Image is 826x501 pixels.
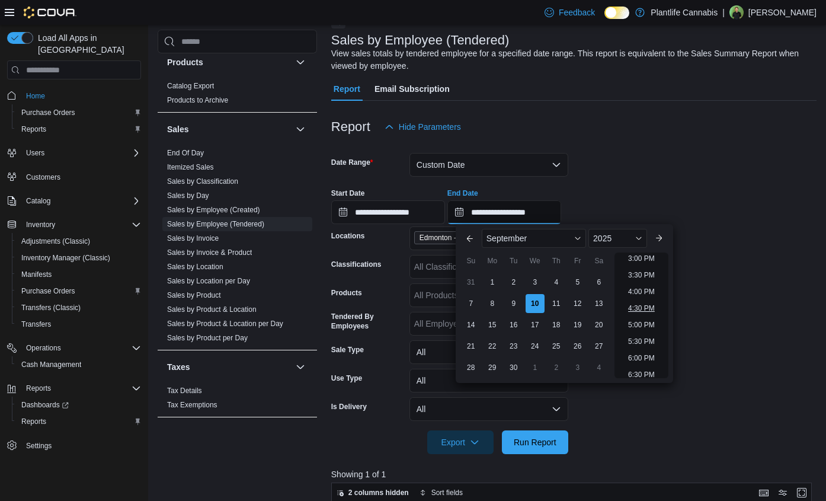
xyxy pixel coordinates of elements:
div: September, 2025 [460,272,610,378]
a: Sales by Invoice [167,234,219,242]
div: Dave Dalphond [729,5,744,20]
button: Display options [776,486,790,500]
a: Reports [17,122,51,136]
a: Settings [21,439,56,453]
h3: Sales [167,123,189,135]
a: Reports [17,414,51,429]
span: Purchase Orders [21,108,75,117]
div: day-2 [547,358,566,377]
span: Catalog Export [167,81,214,91]
button: Sort fields [415,486,468,500]
span: Reports [17,414,141,429]
button: Reports [12,413,146,430]
button: Users [21,146,49,160]
a: Purchase Orders [17,284,80,298]
div: day-31 [462,273,481,292]
span: 2025 [593,234,612,243]
button: Inventory [21,218,60,232]
button: Run Report [502,430,568,454]
span: Sales by Location per Day [167,276,250,286]
img: Cova [24,7,76,18]
button: Transfers (Classic) [12,299,146,316]
span: Sales by Day [167,191,209,200]
a: Sales by Employee (Tendered) [167,220,264,228]
div: Th [547,251,566,270]
span: Reports [21,417,46,426]
div: day-6 [590,273,609,292]
button: Inventory Manager (Classic) [12,250,146,266]
button: Home [2,87,146,104]
div: Button. Open the year selector. 2025 is currently selected. [588,229,647,248]
li: 3:00 PM [623,251,659,266]
a: Dashboards [17,398,73,412]
span: Settings [21,438,141,453]
span: Sales by Invoice & Product [167,248,252,257]
div: day-22 [483,337,502,356]
label: Tendered By Employees [331,312,405,331]
a: Home [21,89,50,103]
div: day-4 [547,273,566,292]
div: day-3 [526,273,545,292]
span: Edmonton - Sunwapta [420,232,490,244]
li: 3:30 PM [623,268,659,282]
span: Cash Management [17,358,141,372]
li: 6:00 PM [623,351,659,365]
button: Customers [2,168,146,186]
span: Sales by Employee (Created) [167,205,260,215]
span: Sales by Invoice [167,234,219,243]
div: day-27 [590,337,609,356]
li: 4:00 PM [623,285,659,299]
div: day-16 [504,315,523,334]
div: We [526,251,545,270]
div: day-29 [483,358,502,377]
button: All [409,397,568,421]
ul: Time [614,253,668,378]
span: Tax Details [167,386,202,395]
div: day-11 [547,294,566,313]
span: September [486,234,527,243]
span: Customers [21,170,141,184]
button: Products [167,56,291,68]
div: day-13 [590,294,609,313]
span: Catalog [26,196,50,206]
label: Locations [331,231,365,241]
p: Showing 1 of 1 [331,468,817,480]
li: 5:30 PM [623,334,659,349]
button: Export [427,430,494,454]
label: Classifications [331,260,382,269]
label: Products [331,288,362,298]
li: 6:30 PM [623,368,659,382]
button: Purchase Orders [12,283,146,299]
span: Manifests [17,267,141,282]
div: day-12 [568,294,587,313]
a: Tax Exemptions [167,401,217,409]
button: Reports [12,121,146,138]
button: Taxes [167,361,291,373]
button: All [409,369,568,392]
span: Tax Exemptions [167,400,217,410]
span: Home [21,88,141,103]
div: day-17 [526,315,545,334]
div: day-20 [590,315,609,334]
div: Sa [590,251,609,270]
span: Sales by Employee (Tendered) [167,219,264,229]
div: day-2 [504,273,523,292]
span: End Of Day [167,148,204,158]
span: Purchase Orders [21,286,75,296]
a: End Of Day [167,149,204,157]
div: day-4 [590,358,609,377]
span: Transfers (Classic) [21,303,81,312]
a: Sales by Product & Location [167,305,257,314]
button: All [409,340,568,364]
span: Adjustments (Classic) [21,237,90,246]
p: Plantlife Cannabis [651,5,718,20]
span: Users [21,146,141,160]
span: Purchase Orders [17,284,141,298]
span: Sales by Location [167,262,223,272]
span: Reports [21,125,46,134]
a: Sales by Product [167,291,221,299]
span: 2 columns hidden [348,488,409,497]
span: Transfers [17,317,141,331]
a: Catalog Export [167,82,214,90]
button: Taxes [293,360,308,374]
